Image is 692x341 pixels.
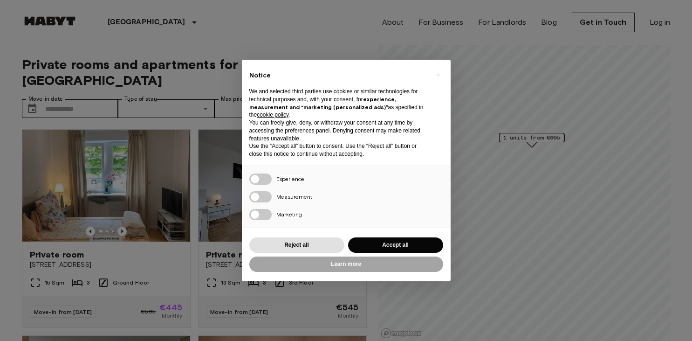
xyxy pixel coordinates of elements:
[249,142,428,158] p: Use the “Accept all” button to consent. Use the “Reject all” button or close this notice to conti...
[249,88,428,119] p: We and selected third parties use cookies or similar technologies for technical purposes and, wit...
[276,193,312,200] span: Measurement
[431,67,446,82] button: Close this notice
[249,119,428,142] p: You can freely give, deny, or withdraw your consent at any time by accessing the preferences pane...
[249,96,396,111] strong: experience, measurement and “marketing (personalized ads)”
[437,69,440,80] span: ×
[348,237,443,253] button: Accept all
[249,257,443,272] button: Learn more
[249,237,344,253] button: Reject all
[276,211,302,218] span: Marketing
[276,175,304,182] span: Experience
[257,111,288,118] a: cookie policy
[249,71,428,80] h2: Notice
